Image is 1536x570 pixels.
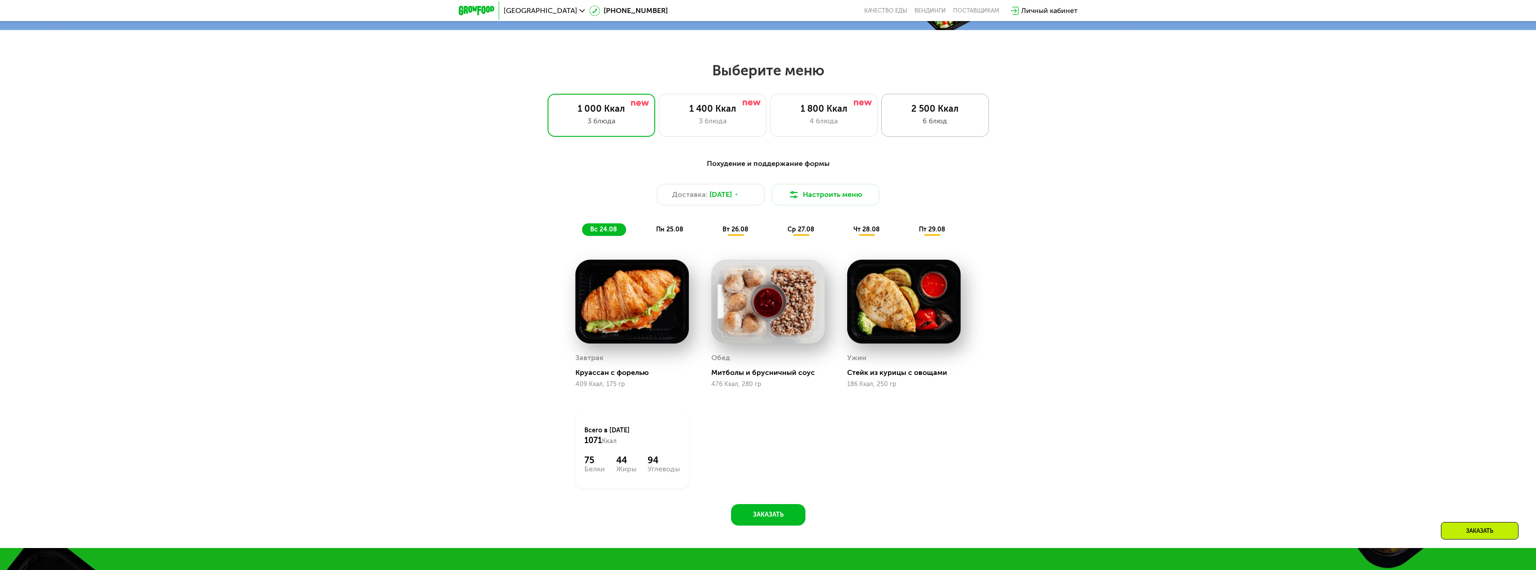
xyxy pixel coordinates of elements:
div: Углеводы [648,466,680,473]
a: Вендинги [914,7,946,14]
div: Заказать [1441,522,1519,540]
span: [GEOGRAPHIC_DATA] [504,7,577,14]
div: 3 блюда [668,116,757,126]
div: 186 Ккал, 250 гр [847,381,961,388]
div: 476 Ккал, 280 гр [711,381,825,388]
div: поставщикам [953,7,999,14]
div: Ужин [847,351,866,365]
div: 409 Ккал, 175 гр [575,381,689,388]
h2: Выберите меню [29,61,1507,79]
span: вс 24.08 [590,226,617,233]
div: 1 000 Ккал [557,103,646,114]
div: Круассан с форелью [575,368,696,377]
div: Похудение и поддержание формы [503,158,1034,170]
div: 6 блюд [891,116,979,126]
div: 94 [648,455,680,466]
span: ср 27.08 [788,226,814,233]
div: Стейк из курицы с овощами [847,368,968,377]
span: чт 28.08 [853,226,880,233]
span: вт 26.08 [722,226,748,233]
div: Личный кабинет [1021,5,1078,16]
span: Доставка: [672,189,708,200]
div: Обед [711,351,730,365]
span: 1071 [584,435,602,445]
div: Всего в [DATE] [584,426,680,446]
div: 2 500 Ккал [891,103,979,114]
div: Жиры [616,466,636,473]
button: Заказать [731,504,805,526]
div: Завтрак [575,351,604,365]
button: Настроить меню [772,184,879,205]
div: 1 400 Ккал [668,103,757,114]
div: 3 блюда [557,116,646,126]
a: [PHONE_NUMBER] [589,5,668,16]
span: [DATE] [709,189,732,200]
div: 75 [584,455,605,466]
span: пт 29.08 [919,226,945,233]
a: Качество еды [864,7,907,14]
div: Белки [584,466,605,473]
div: Митболы и брусничный соус [711,368,832,377]
div: 44 [616,455,636,466]
div: 1 800 Ккал [779,103,868,114]
span: пн 25.08 [656,226,683,233]
span: Ккал [602,437,617,445]
div: 4 блюда [779,116,868,126]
